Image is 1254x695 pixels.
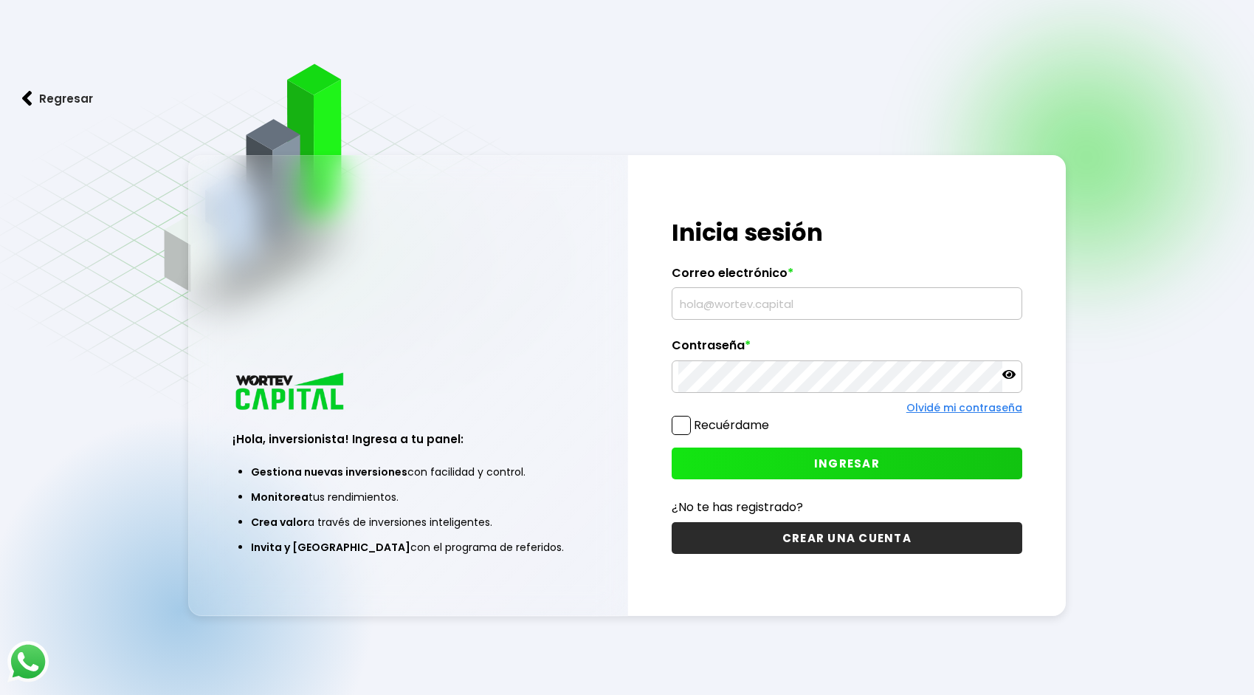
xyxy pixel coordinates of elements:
p: ¿No te has registrado? [672,498,1022,516]
span: Crea valor [251,515,308,530]
li: con facilidad y control. [251,459,565,485]
button: CREAR UNA CUENTA [672,522,1022,554]
input: hola@wortev.capital [678,288,1016,319]
li: con el programa de referidos. [251,535,565,560]
h1: Inicia sesión [672,215,1022,250]
h3: ¡Hola, inversionista! Ingresa a tu panel: [232,431,583,448]
label: Recuérdame [694,417,769,434]
a: ¿No te has registrado?CREAR UNA CUENTA [672,498,1022,554]
a: Olvidé mi contraseña [906,400,1022,415]
button: INGRESAR [672,448,1022,479]
span: INGRESAR [814,456,880,471]
label: Contraseña [672,338,1022,360]
img: logo_wortev_capital [232,371,349,414]
span: Monitorea [251,490,309,504]
img: logos_whatsapp-icon.242b2217.svg [7,641,49,682]
label: Correo electrónico [672,266,1022,288]
li: tus rendimientos. [251,485,565,510]
li: a través de inversiones inteligentes. [251,510,565,535]
span: Invita y [GEOGRAPHIC_DATA] [251,540,410,555]
img: flecha izquierda [22,91,32,106]
span: Gestiona nuevas inversiones [251,465,407,479]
